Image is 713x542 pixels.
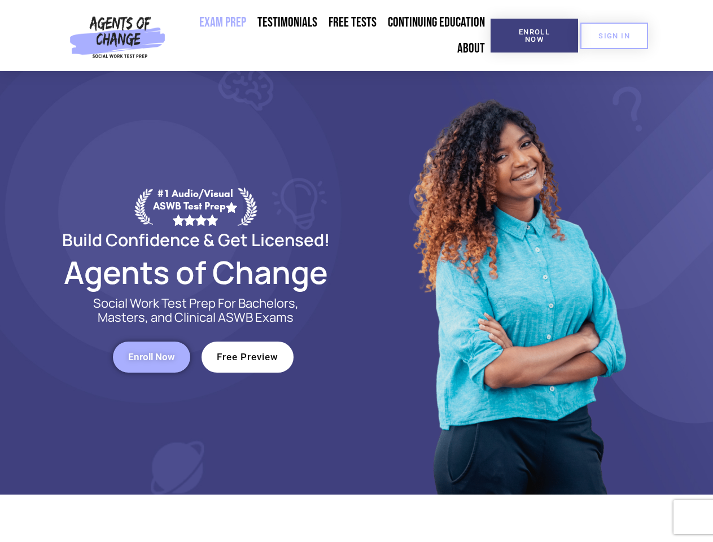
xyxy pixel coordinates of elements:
span: Enroll Now [509,28,560,43]
a: Enroll Now [491,19,578,53]
a: Continuing Education [382,10,491,36]
span: Free Preview [217,352,278,362]
h2: Build Confidence & Get Licensed! [35,231,357,248]
span: Enroll Now [128,352,175,362]
a: SIGN IN [580,23,648,49]
a: Exam Prep [194,10,252,36]
img: Website Image 1 (1) [405,71,631,495]
h2: Agents of Change [35,259,357,285]
a: About [452,36,491,62]
a: Testimonials [252,10,323,36]
span: SIGN IN [598,32,630,40]
a: Enroll Now [113,342,190,373]
nav: Menu [170,10,491,62]
div: #1 Audio/Visual ASWB Test Prep [153,187,238,225]
a: Free Preview [202,342,294,373]
a: Free Tests [323,10,382,36]
p: Social Work Test Prep For Bachelors, Masters, and Clinical ASWB Exams [80,296,312,325]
